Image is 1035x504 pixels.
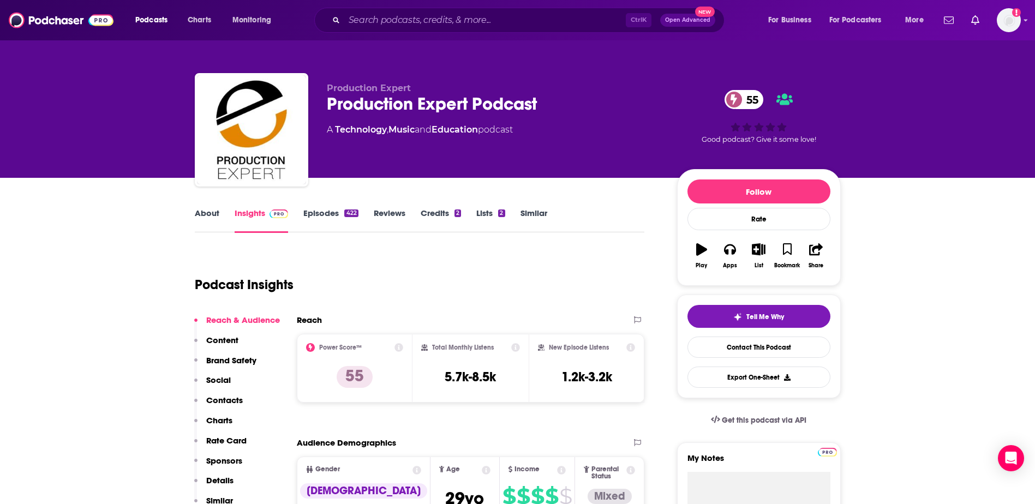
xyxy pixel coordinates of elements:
span: For Business [768,13,811,28]
svg: Add a profile image [1012,8,1021,17]
label: My Notes [687,453,830,472]
span: For Podcasters [829,13,882,28]
button: open menu [898,11,937,29]
button: open menu [761,11,825,29]
a: About [195,208,219,233]
button: open menu [225,11,285,29]
div: 55Good podcast? Give it some love! [677,83,841,151]
button: Follow [687,179,830,203]
a: Contact This Podcast [687,337,830,358]
p: Brand Safety [206,355,256,365]
h2: New Episode Listens [549,344,609,351]
button: Reach & Audience [194,315,280,335]
a: Music [388,124,415,135]
button: List [744,236,773,275]
img: Podchaser Pro [818,448,837,457]
a: Show notifications dropdown [967,11,984,29]
a: Get this podcast via API [702,407,816,434]
button: Bookmark [773,236,801,275]
a: Technology [335,124,387,135]
a: Pro website [818,446,837,457]
span: Podcasts [135,13,167,28]
button: Charts [194,415,232,435]
button: Show profile menu [997,8,1021,32]
p: Rate Card [206,435,247,446]
span: and [415,124,432,135]
span: Good podcast? Give it some love! [702,135,816,143]
button: Brand Safety [194,355,256,375]
span: Age [446,466,460,473]
a: InsightsPodchaser Pro [235,208,289,233]
div: [DEMOGRAPHIC_DATA] [300,483,427,499]
p: Details [206,475,234,485]
span: Charts [188,13,211,28]
button: Export One-Sheet [687,367,830,388]
input: Search podcasts, credits, & more... [344,11,626,29]
button: open menu [128,11,182,29]
button: tell me why sparkleTell Me Why [687,305,830,328]
span: Ctrl K [626,13,651,27]
img: tell me why sparkle [733,313,742,321]
span: 55 [735,90,764,109]
div: Mixed [588,489,632,504]
span: Tell Me Why [746,313,784,321]
div: Bookmark [774,262,800,269]
a: Education [432,124,478,135]
p: Reach & Audience [206,315,280,325]
span: Production Expert [327,83,411,93]
div: Open Intercom Messenger [998,445,1024,471]
span: New [695,7,715,17]
img: Podchaser - Follow, Share and Rate Podcasts [9,10,113,31]
button: Sponsors [194,455,242,476]
button: Contacts [194,395,243,415]
button: Rate Card [194,435,247,455]
a: Episodes422 [303,208,358,233]
h2: Reach [297,315,322,325]
span: , [387,124,388,135]
p: Social [206,375,231,385]
div: 2 [498,209,505,217]
div: Play [696,262,707,269]
p: 55 [337,366,373,388]
span: Get this podcast via API [722,416,806,425]
a: Lists2 [476,208,505,233]
h2: Audience Demographics [297,437,396,448]
div: Apps [723,262,737,269]
span: Gender [315,466,340,473]
img: Podchaser Pro [270,209,289,218]
span: More [905,13,924,28]
a: Show notifications dropdown [940,11,958,29]
h3: 5.7k-8.5k [445,369,496,385]
button: Apps [716,236,744,275]
h3: 1.2k-3.2k [561,369,612,385]
button: Open AdvancedNew [660,14,715,27]
img: User Profile [997,8,1021,32]
button: Share [801,236,830,275]
span: Open Advanced [665,17,710,23]
a: Reviews [374,208,405,233]
p: Contacts [206,395,243,405]
p: Content [206,335,238,345]
div: 2 [454,209,461,217]
span: Logged in as Shift_2 [997,8,1021,32]
a: 55 [725,90,764,109]
div: 422 [344,209,358,217]
button: Play [687,236,716,275]
a: Charts [181,11,218,29]
span: Monitoring [232,13,271,28]
p: Charts [206,415,232,425]
button: Social [194,375,231,395]
button: open menu [822,11,898,29]
h2: Total Monthly Listens [432,344,494,351]
h1: Podcast Insights [195,277,294,293]
img: Production Expert Podcast [197,75,306,184]
h2: Power Score™ [319,344,362,351]
div: Share [809,262,823,269]
div: A podcast [327,123,513,136]
span: Parental Status [591,466,625,480]
span: Income [514,466,540,473]
div: List [755,262,763,269]
a: Similar [521,208,547,233]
